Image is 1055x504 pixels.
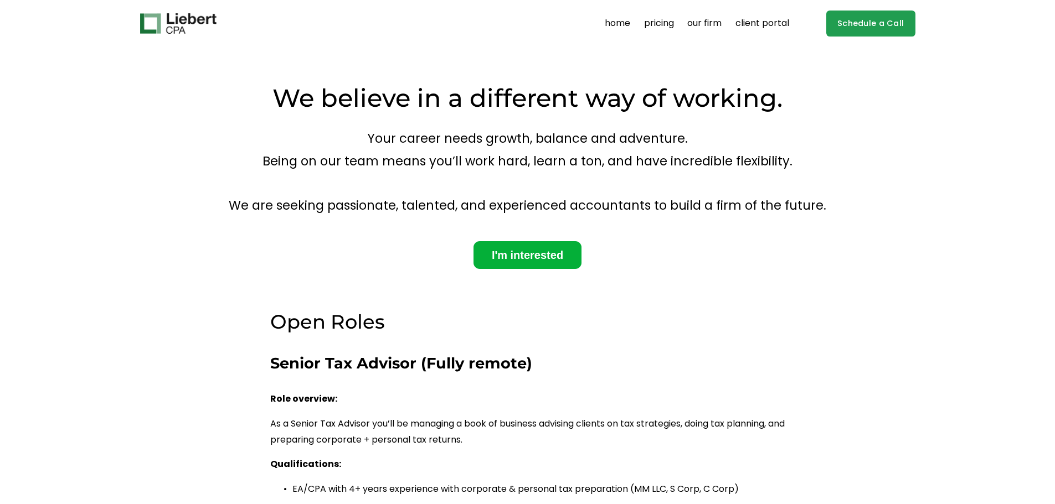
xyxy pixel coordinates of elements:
[605,15,630,33] a: home
[270,392,337,405] strong: Role overview:
[644,15,674,33] a: pricing
[140,13,217,34] img: Liebert CPA
[735,15,789,33] a: client portal
[270,354,532,372] strong: Senior Tax Advisor (Fully remote)
[474,241,581,269] a: I'm interested
[140,82,915,114] h2: We believe in a different way of working.
[687,15,722,33] a: our firm
[140,127,915,216] p: Your career needs growth, balance and adventure. Being on our team means you’ll work hard, learn ...
[270,416,785,448] p: As a Senior Tax Advisor you’ll be managing a book of business advising clients on tax strategies,...
[292,481,785,497] p: EA/CPA with 4+ years experience with corporate & personal tax preparation (MM LLC, S Corp, C Corp)
[270,309,785,335] h3: Open Roles
[270,458,341,470] strong: Qualifications:
[826,11,915,37] a: Schedule a Call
